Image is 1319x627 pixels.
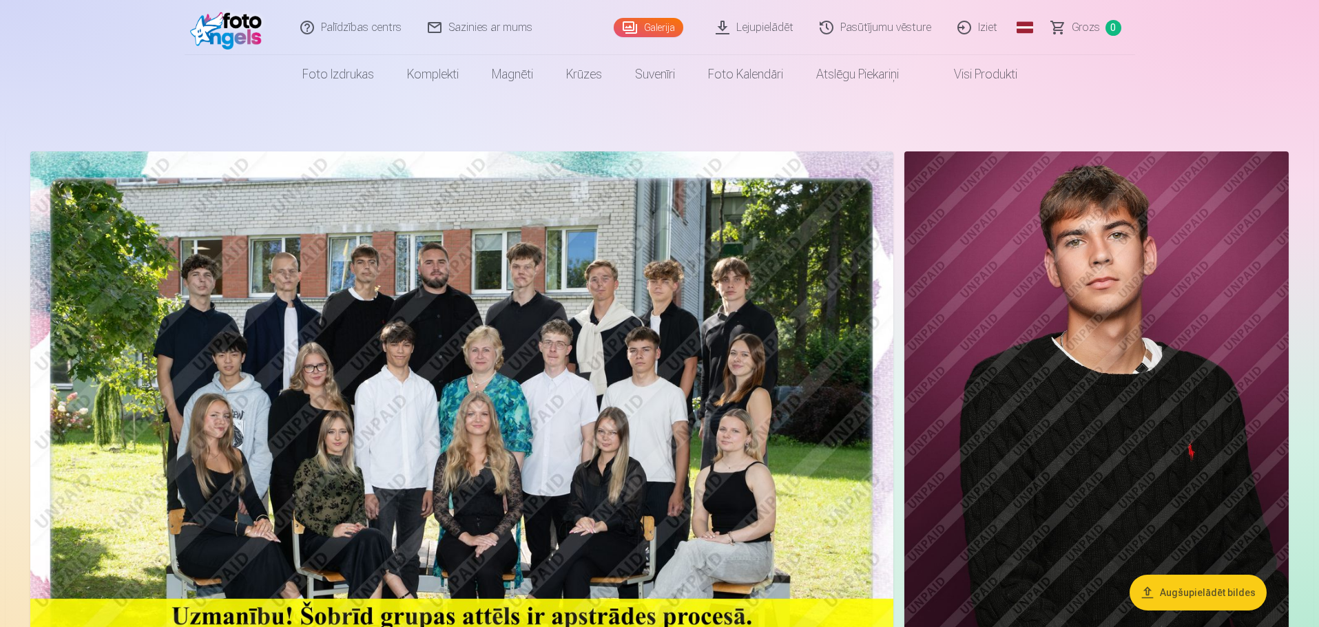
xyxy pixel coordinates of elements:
[475,55,550,94] a: Magnēti
[1072,19,1100,36] span: Grozs
[1105,20,1121,36] span: 0
[550,55,619,94] a: Krūzes
[286,55,391,94] a: Foto izdrukas
[614,18,683,37] a: Galerija
[619,55,692,94] a: Suvenīri
[391,55,475,94] a: Komplekti
[190,6,269,50] img: /fa1
[915,55,1034,94] a: Visi produkti
[692,55,800,94] a: Foto kalendāri
[800,55,915,94] a: Atslēgu piekariņi
[1130,575,1267,610] button: Augšupielādēt bildes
